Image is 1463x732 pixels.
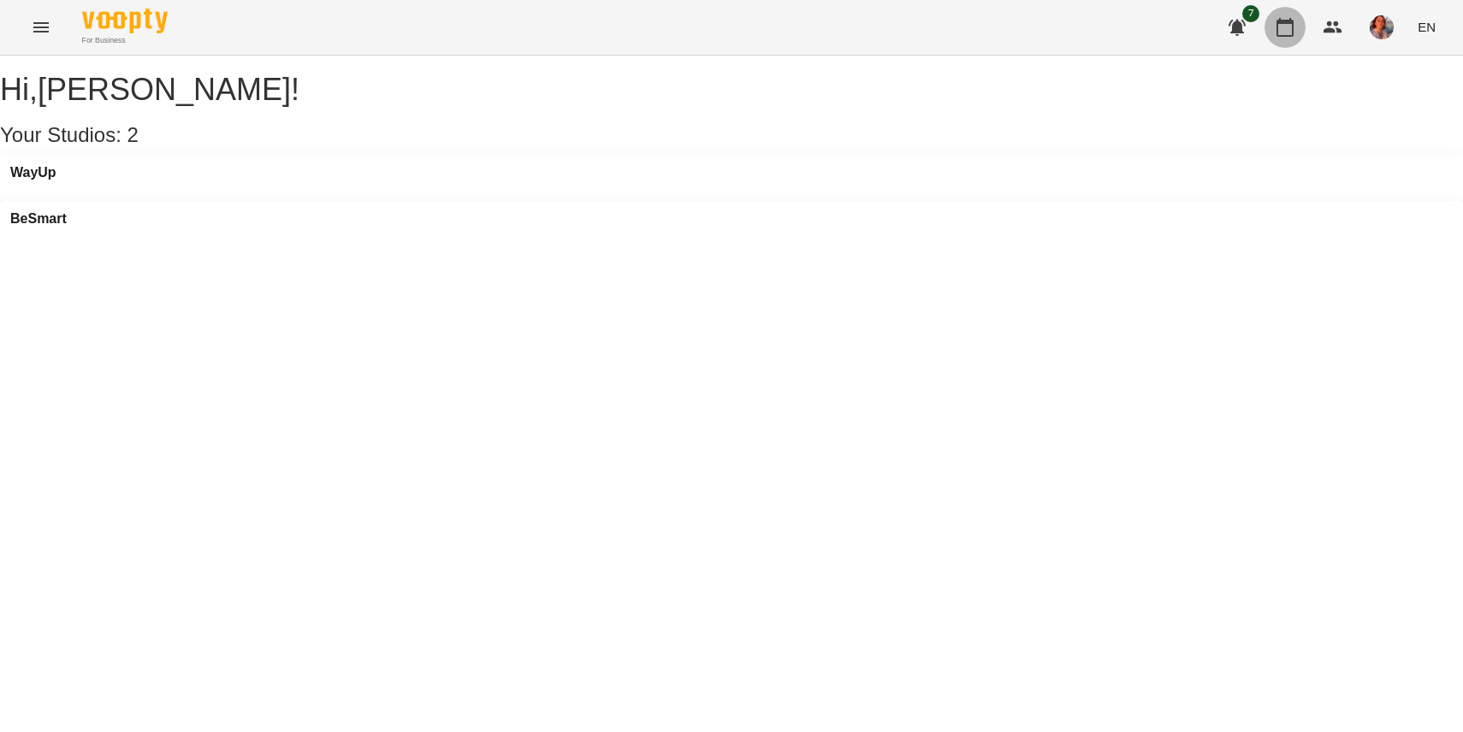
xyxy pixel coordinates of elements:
button: Menu [21,7,62,48]
img: 1ca8188f67ff8bc7625fcfef7f64a17b.jpeg [1370,15,1394,39]
span: EN [1418,18,1436,36]
span: 7 [1242,5,1259,22]
span: 2 [127,123,139,146]
button: EN [1411,11,1442,43]
a: WayUp [10,165,56,180]
a: BeSmart [10,211,67,227]
img: Voopty Logo [82,9,168,33]
span: For Business [82,35,168,46]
